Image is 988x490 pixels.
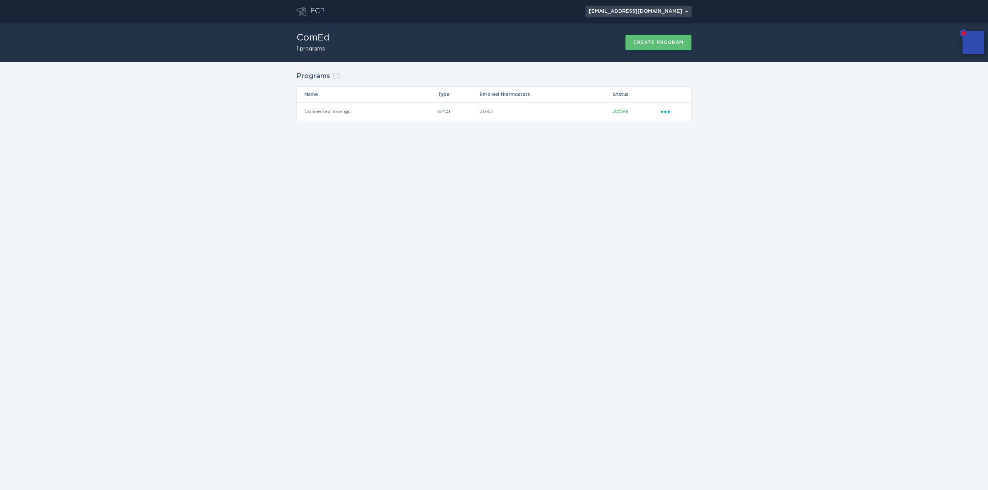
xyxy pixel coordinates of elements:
[585,6,692,17] div: Popover menu
[297,87,437,102] th: Name
[589,9,688,14] div: [EMAIL_ADDRESS][DOMAIN_NAME]
[296,7,306,16] button: Go to dashboard
[297,102,691,121] tr: f8665746d57243838f8abaa27d1e16b0
[479,87,612,102] th: Enrolled thermostats
[332,73,341,80] span: ( 1 )
[437,87,480,102] th: Type
[297,87,691,102] tr: Table Headers
[296,46,330,52] h2: 1 programs
[633,40,683,45] div: Create program
[613,109,628,114] span: Active
[296,69,330,83] h2: Programs
[585,6,692,17] button: Open user account details
[310,7,325,16] div: ECP
[297,102,437,121] td: Connected Savings
[625,35,692,50] button: Create program
[437,102,480,121] td: BYOT
[296,33,330,42] h1: ComEd
[661,107,683,116] div: Popover menu
[612,87,660,102] th: Status
[479,102,612,121] td: 2090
